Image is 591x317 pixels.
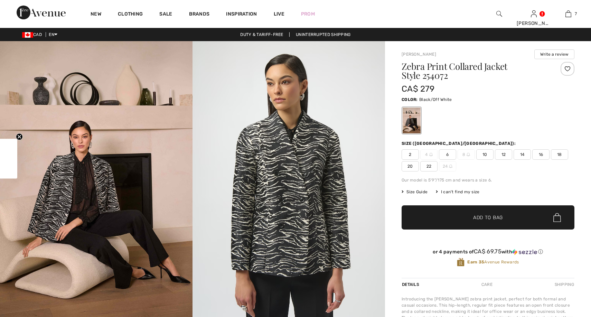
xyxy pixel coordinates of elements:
span: 6 [439,149,456,160]
span: Black/Off White [419,97,452,102]
img: My Bag [565,10,571,18]
img: ring-m.svg [429,153,433,156]
img: Avenue Rewards [457,258,465,267]
span: 10 [476,149,494,160]
span: CA$ 69.75 [474,248,501,255]
div: Our model is 5'9"/175 cm and wears a size 6. [402,177,574,183]
div: or 4 payments ofCA$ 69.75withSezzle Click to learn more about Sezzle [402,248,574,258]
span: 24 [439,161,456,171]
img: ring-m.svg [449,165,452,168]
a: Sign In [531,10,537,17]
a: 7 [551,10,585,18]
a: [PERSON_NAME] [402,52,436,57]
div: Details [402,278,421,291]
img: Canadian Dollar [22,32,33,38]
button: Close teaser [16,133,23,140]
span: CAD [22,32,45,37]
img: Bag.svg [553,213,561,222]
img: Sezzle [512,249,537,255]
span: 22 [420,161,438,171]
a: Live [274,10,284,18]
div: Care [476,278,498,291]
span: 20 [402,161,419,171]
span: Size Guide [402,189,428,195]
button: Add to Bag [402,205,574,230]
span: 8 [458,149,475,160]
div: I can't find my size [436,189,479,195]
strong: Earn 35 [467,260,484,264]
h1: Zebra Print Collared Jacket Style 254072 [402,62,546,80]
button: Write a review [534,49,574,59]
img: My Info [531,10,537,18]
span: 14 [514,149,531,160]
a: Clothing [118,11,143,18]
span: 2 [402,149,419,160]
span: 7 [575,11,577,17]
img: 1ère Avenue [17,6,66,19]
div: [PERSON_NAME] [517,20,551,27]
span: EN [49,32,57,37]
span: Inspiration [226,11,257,18]
a: Prom [301,10,315,18]
a: New [91,11,101,18]
div: Black/Off White [403,108,421,133]
span: 4 [420,149,438,160]
div: Size ([GEOGRAPHIC_DATA]/[GEOGRAPHIC_DATA]): [402,140,517,147]
img: ring-m.svg [467,153,470,156]
a: Brands [189,11,210,18]
img: search the website [496,10,502,18]
div: Shipping [553,278,574,291]
span: CA$ 279 [402,84,434,94]
a: Sale [159,11,172,18]
span: Color: [402,97,418,102]
span: 18 [551,149,568,160]
span: 12 [495,149,512,160]
span: 16 [532,149,550,160]
span: Add to Bag [473,214,503,221]
span: Avenue Rewards [467,259,519,265]
div: or 4 payments of with [402,248,574,255]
